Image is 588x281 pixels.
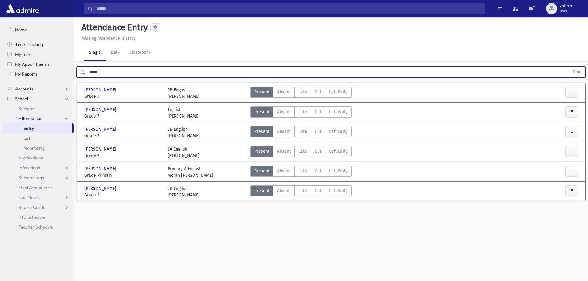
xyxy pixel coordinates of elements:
a: School [2,94,74,104]
span: Cut [315,128,321,135]
a: PTC Schedule [2,212,74,222]
a: Student Logs [2,173,74,183]
span: Present [254,128,269,135]
a: Missing Attendance History [79,36,136,41]
span: Left Early [329,148,348,155]
span: Grade 2 [84,152,161,159]
span: Monitoring [23,145,45,151]
span: School [15,96,28,101]
div: AttTypes [250,185,352,198]
u: Missing Attendance History [81,36,136,41]
span: Late [298,148,307,155]
span: List [23,135,30,141]
span: Cut [315,168,321,174]
a: Meal Attendance [2,183,74,192]
span: [PERSON_NAME] [84,146,118,152]
span: Attendance [19,116,41,121]
span: Late [298,109,307,115]
h5: Attendance Entry [79,22,148,33]
span: [PERSON_NAME] [84,166,118,172]
span: User [560,9,572,14]
span: Late [298,188,307,194]
span: Notifications [19,155,43,161]
a: My Tasks [2,49,74,59]
button: Find [569,67,585,77]
a: Bulk [106,44,124,61]
span: Absent [277,168,291,174]
span: Time Tracking [15,42,43,47]
span: Cut [315,109,321,115]
div: AttTypes [250,146,352,159]
span: Cut [315,148,321,155]
a: Monitoring [2,143,74,153]
span: Absent [277,148,291,155]
span: Late [298,168,307,174]
span: ystern [560,4,572,9]
span: Absent [277,188,291,194]
span: Home [15,27,27,32]
span: Grade 3 [84,133,161,139]
span: Cut [315,188,321,194]
a: List [2,133,74,143]
span: Grade 5 [84,93,161,100]
span: Present [254,188,269,194]
span: Present [254,89,269,95]
span: Absent [277,109,291,115]
div: AttTypes [250,87,352,100]
span: Teacher Schedule [19,224,53,230]
div: AttTypes [250,106,352,119]
div: 2B English [PERSON_NAME] [168,185,200,198]
span: Present [254,109,269,115]
span: Report Cards [19,205,45,210]
span: My Appointments [15,61,49,67]
span: [PERSON_NAME] [84,106,118,113]
div: English [PERSON_NAME] [168,106,200,119]
span: [PERSON_NAME] [84,185,118,192]
span: Left Early [329,89,348,95]
span: Late [298,89,307,95]
span: Absent [277,128,291,135]
a: Home [2,25,74,35]
span: [PERSON_NAME] [84,126,118,133]
span: [PERSON_NAME] [84,87,118,93]
span: My Tasks [15,52,32,57]
span: Grade 7 [84,113,161,119]
div: 2A English [PERSON_NAME] [168,146,200,159]
span: Present [254,148,269,155]
a: Accounts [2,84,74,94]
div: 5B English [PERSON_NAME] [168,87,200,100]
a: Test Marks [2,192,74,202]
span: Present [254,168,269,174]
span: My Reports [15,71,37,77]
input: Search [93,3,485,14]
a: My Appointments [2,59,74,69]
a: Classroom [124,44,155,61]
a: Report Cards [2,202,74,212]
span: Entry [23,126,34,131]
span: Students [19,106,35,111]
span: Left Early [329,188,348,194]
span: Cut [315,89,321,95]
a: Teacher Schedule [2,222,74,232]
span: Accounts [15,86,33,92]
a: Students [2,104,74,114]
span: Infractions [19,165,40,171]
a: Single [84,44,106,61]
img: AdmirePro [5,2,40,15]
a: Entry [2,123,72,133]
a: Attendance [2,114,74,123]
div: AttTypes [250,166,352,179]
div: 3B English [PERSON_NAME] [168,126,200,139]
div: Primary A English Morah [PERSON_NAME] [168,166,213,179]
span: Grade 2 [84,192,161,198]
span: Grade Primary [84,172,161,179]
span: Left Early [329,128,348,135]
a: Infractions [2,163,74,173]
span: Student Logs [19,175,44,180]
div: AttTypes [250,126,352,139]
a: Notifications [2,153,74,163]
span: Absent [277,89,291,95]
span: Test Marks [19,195,40,200]
span: Left Early [329,109,348,115]
span: Late [298,128,307,135]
